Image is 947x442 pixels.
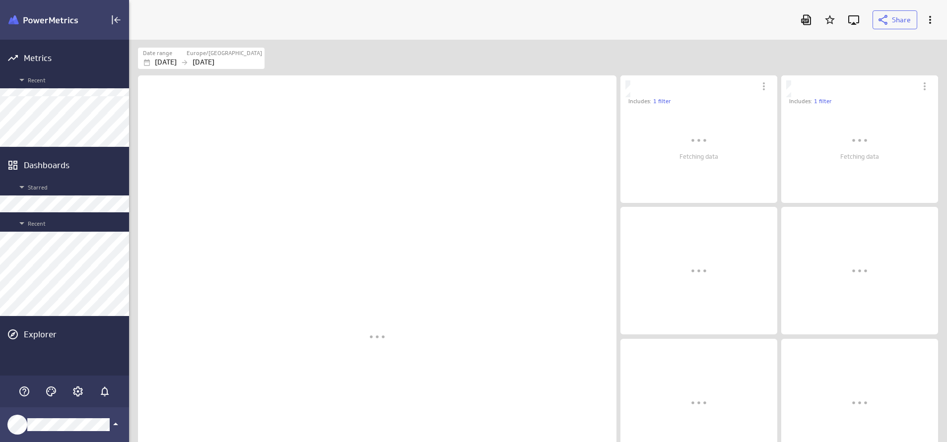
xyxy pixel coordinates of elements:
[679,128,718,160] span: Fetching data
[96,383,113,400] div: Notifications
[840,128,879,160] span: Fetching data
[16,217,124,229] span: Recent
[72,385,84,397] svg: Account and settings
[43,383,60,400] div: Themes
[45,385,57,397] svg: Themes
[892,15,911,24] span: Share
[69,383,86,400] div: Account and settings
[16,74,124,86] span: Recent
[873,10,917,29] button: Share
[922,11,939,28] div: More actions
[155,57,177,67] p: [DATE]
[916,78,933,95] div: More actions
[781,75,938,203] div: Dashboard Widget
[193,57,214,67] p: [DATE]
[138,48,265,69] div: Date rangeEurope/[GEOGRAPHIC_DATA][DATE][DATE]
[620,207,777,334] div: Dashboard Widget
[8,15,78,25] img: Klipfolio PowerMetrics Banner
[16,383,33,400] div: Help & PowerMetrics Assistant
[108,11,125,28] div: Collapse
[821,11,838,28] div: Add to Starred
[620,75,777,203] div: Dashboard Widget
[814,97,832,106] a: 1 filter
[129,73,947,442] div: Dashboard content with 15 widgets
[24,160,127,171] div: Dashboards
[143,49,172,58] label: Date range
[653,97,671,106] a: 1 filter
[138,48,265,69] div: Aug 01 2025 to Oct 31 2025 Europe/Bucharest (GMT+2:00)
[187,49,262,58] label: Europe/[GEOGRAPHIC_DATA]
[755,78,772,95] div: More actions
[16,181,124,193] span: Starred
[781,207,938,334] div: Dashboard Widget
[798,11,814,28] div: Download as PDF
[138,47,938,69] div: Filters
[24,329,127,340] div: Explorer
[628,97,651,106] p: Includes:
[845,11,862,28] div: Enter fullscreen mode
[789,97,812,106] p: Includes:
[24,53,127,63] div: Metrics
